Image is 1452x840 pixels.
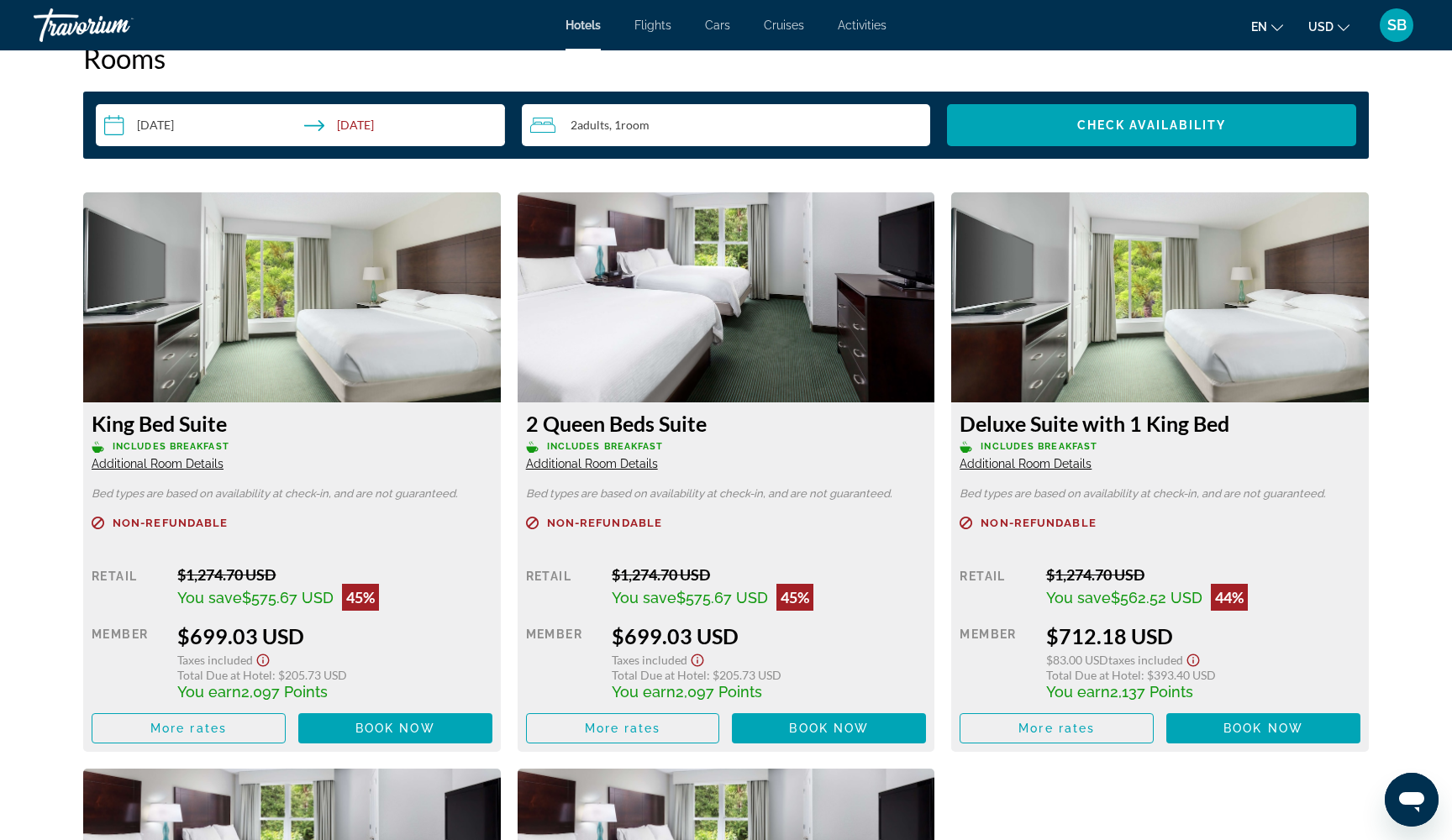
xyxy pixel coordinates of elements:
[1251,20,1267,34] span: en
[585,722,661,735] span: More rates
[526,623,599,701] div: Member
[960,457,1092,470] span: Additional Room Details
[96,104,1356,146] div: Search widget
[1046,668,1360,682] div: : $393.40 USD
[355,722,435,735] span: Book now
[612,683,676,701] span: You earn
[612,668,707,682] span: Total Due at Hotel
[621,118,650,132] span: Room
[1046,565,1360,584] div: $1,274.70 USD
[1046,653,1108,667] span: $83.00 USD
[1251,14,1283,39] button: Change language
[1018,722,1095,735] span: More rates
[1110,683,1193,701] span: 2,137 Points
[612,668,926,682] div: : $205.73 USD
[177,589,242,606] span: You save
[981,441,1097,452] span: Includes Breakfast
[776,584,813,611] div: 45%
[1046,589,1111,606] span: You save
[526,411,927,436] h3: 2 Queen Beds Suite
[705,18,730,32] a: Cars
[92,411,492,436] h3: King Bed Suite
[547,441,664,452] span: Includes Breakfast
[1183,648,1203,668] button: Show Taxes and Fees disclaimer
[676,589,768,606] span: $575.67 USD
[113,517,228,528] span: Non-refundable
[1375,8,1418,43] button: User Menu
[526,488,927,500] p: Bed types are based on availability at check-in, and are not guaranteed.
[92,565,165,611] div: Retail
[1387,17,1407,34] span: SB
[1166,713,1360,743] button: Book now
[518,192,935,402] img: 343ac6ac-f983-4056-9808-927eaf95d798.jpeg
[34,3,202,47] a: Travorium
[96,104,505,146] button: Check-in date: Oct 19, 2025 Check-out date: Oct 26, 2025
[177,683,241,701] span: You earn
[177,623,492,648] div: $699.03 USD
[947,104,1356,146] button: Check Availability
[566,18,601,32] a: Hotels
[526,457,658,470] span: Additional Room Details
[676,683,762,701] span: 2,097 Points
[612,565,926,584] div: $1,274.70 USD
[83,41,1369,75] h2: Rooms
[960,565,1033,611] div: Retail
[342,584,379,611] div: 45%
[612,623,926,648] div: $699.03 USD
[92,488,492,500] p: Bed types are based on availability at check-in, and are not guaranteed.
[177,565,492,584] div: $1,274.70 USD
[960,488,1360,500] p: Bed types are based on availability at check-in, and are not guaranteed.
[960,713,1154,743] button: More rates
[253,648,273,668] button: Show Taxes and Fees disclaimer
[577,118,609,132] span: Adults
[1223,722,1303,735] span: Book now
[1111,589,1202,606] span: $562.52 USD
[92,713,286,743] button: More rates
[1046,683,1110,701] span: You earn
[113,441,229,452] span: Includes Breakfast
[526,565,599,611] div: Retail
[150,722,227,735] span: More rates
[92,457,224,470] span: Additional Room Details
[92,623,165,701] div: Member
[732,713,926,743] button: Book now
[960,623,1033,701] div: Member
[547,517,662,528] span: Non-refundable
[571,118,609,132] span: 2
[526,713,720,743] button: More rates
[764,18,804,32] a: Cruises
[1108,653,1183,667] span: Taxes included
[242,589,334,606] span: $575.67 USD
[960,411,1360,436] h3: Deluxe Suite with 1 King Bed
[634,18,671,32] a: Flights
[522,104,931,146] button: Travelers: 2 adults, 0 children
[612,653,687,667] span: Taxes included
[951,192,1369,402] img: 6b408bc8-1176-458a-807b-aaa8059e7928.jpeg
[83,192,501,402] img: 6b408bc8-1176-458a-807b-aaa8059e7928.jpeg
[612,589,676,606] span: You save
[177,668,272,682] span: Total Due at Hotel
[1211,584,1248,611] div: 44%
[1077,118,1227,132] span: Check Availability
[177,653,253,667] span: Taxes included
[1308,14,1349,39] button: Change currency
[177,668,492,682] div: : $205.73 USD
[1046,623,1360,648] div: $712.18 USD
[241,683,328,701] span: 2,097 Points
[1308,20,1334,34] span: USD
[789,722,869,735] span: Book now
[1385,773,1439,827] iframe: Button to launch messaging window
[298,713,492,743] button: Book now
[838,18,886,32] a: Activities
[687,648,708,668] button: Show Taxes and Fees disclaimer
[609,118,650,132] span: , 1
[981,517,1096,528] span: Non-refundable
[1046,668,1141,682] span: Total Due at Hotel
